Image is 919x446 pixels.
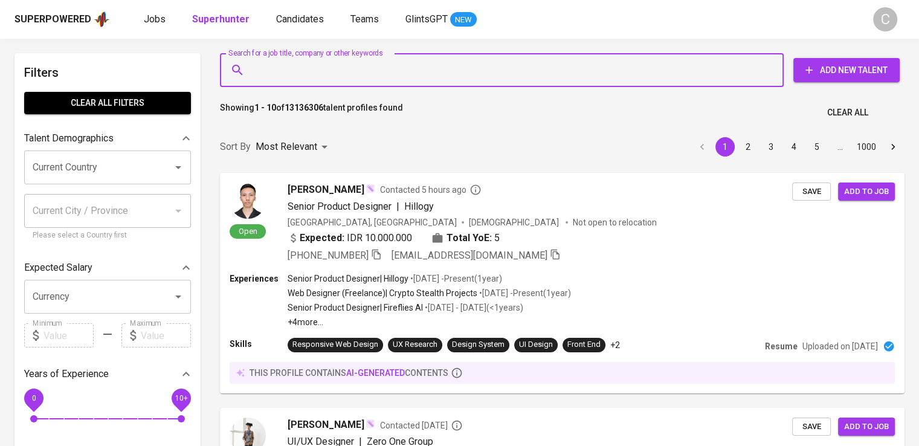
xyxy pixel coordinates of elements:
[175,394,187,402] span: 10+
[792,418,831,436] button: Save
[366,419,375,428] img: magic_wand.svg
[408,273,502,285] p: • [DATE] - Present ( 1 year )
[24,63,191,82] h6: Filters
[144,12,168,27] a: Jobs
[392,250,547,261] span: [EMAIL_ADDRESS][DOMAIN_NAME]
[288,231,412,245] div: IDR 10.000.000
[288,273,408,285] p: Senior Product Designer | Hillogy
[24,92,191,114] button: Clear All filters
[469,216,561,228] span: [DEMOGRAPHIC_DATA]
[15,13,91,27] div: Superpowered
[792,183,831,201] button: Save
[844,420,889,434] span: Add to job
[366,184,375,193] img: magic_wand.svg
[350,13,379,25] span: Teams
[838,418,895,436] button: Add to job
[477,287,571,299] p: • [DATE] - Present ( 1 year )
[830,141,850,153] div: …
[822,102,873,124] button: Clear All
[33,230,182,242] p: Please select a Country first
[423,302,523,314] p: • [DATE] - [DATE] ( <1 years )
[567,339,601,351] div: Front End
[380,419,463,431] span: Contacted [DATE]
[300,231,344,245] b: Expected:
[405,13,448,25] span: GlintsGPT
[873,7,897,31] div: C
[793,58,900,82] button: Add New Talent
[450,14,477,26] span: NEW
[288,302,423,314] p: Senior Product Designer | Fireflies AI
[827,105,868,120] span: Clear All
[469,184,482,196] svg: By Batam recruiter
[141,323,191,347] input: Value
[234,226,262,236] span: Open
[256,140,317,154] p: Most Relevant
[230,183,266,219] img: aadf48194929ddf635bf5b4c8449825c.jpg
[807,137,827,157] button: Go to page 5
[404,201,434,212] span: Hillogy
[276,12,326,27] a: Candidates
[447,231,492,245] b: Total YoE:
[346,368,405,378] span: AI-generated
[24,256,191,280] div: Expected Salary
[288,250,369,261] span: [PHONE_NUMBER]
[230,338,288,350] p: Skills
[24,126,191,150] div: Talent Demographics
[288,201,392,212] span: Senior Product Designer
[230,273,288,285] p: Experiences
[44,323,94,347] input: Value
[853,137,880,157] button: Go to page 1000
[288,418,364,432] span: [PERSON_NAME]
[393,339,437,351] div: UX Research
[24,260,92,275] p: Expected Salary
[765,340,798,352] p: Resume
[24,131,114,146] p: Talent Demographics
[715,137,735,157] button: page 1
[798,185,825,199] span: Save
[288,287,477,299] p: Web Designer (Freelance) | Crypto Stealth Projects
[24,367,109,381] p: Years of Experience
[803,63,890,78] span: Add New Talent
[220,140,251,154] p: Sort By
[784,137,804,157] button: Go to page 4
[405,12,477,27] a: GlintsGPT NEW
[761,137,781,157] button: Go to page 3
[94,10,110,28] img: app logo
[276,13,324,25] span: Candidates
[738,137,758,157] button: Go to page 2
[144,13,166,25] span: Jobs
[220,102,403,124] p: Showing of talent profiles found
[452,339,505,351] div: Design System
[31,394,36,402] span: 0
[288,316,571,328] p: +4 more ...
[192,12,252,27] a: Superhunter
[802,340,878,352] p: Uploaded on [DATE]
[254,103,276,112] b: 1 - 10
[519,339,553,351] div: UI Design
[250,367,448,379] p: this profile contains contents
[844,185,889,199] span: Add to job
[220,173,904,393] a: Open[PERSON_NAME]Contacted 5 hours agoSenior Product Designer|Hillogy[GEOGRAPHIC_DATA], [GEOGRAPH...
[170,288,187,305] button: Open
[380,184,482,196] span: Contacted 5 hours ago
[256,136,332,158] div: Most Relevant
[292,339,378,351] div: Responsive Web Design
[15,10,110,28] a: Superpoweredapp logo
[883,137,903,157] button: Go to next page
[798,420,825,434] span: Save
[24,362,191,386] div: Years of Experience
[573,216,657,228] p: Not open to relocation
[288,216,457,228] div: [GEOGRAPHIC_DATA], [GEOGRAPHIC_DATA]
[838,183,895,201] button: Add to job
[350,12,381,27] a: Teams
[34,95,181,111] span: Clear All filters
[494,231,500,245] span: 5
[610,339,620,351] p: +2
[192,13,250,25] b: Superhunter
[288,183,364,197] span: [PERSON_NAME]
[170,159,187,176] button: Open
[285,103,323,112] b: 13136306
[691,137,904,157] nav: pagination navigation
[396,199,399,214] span: |
[451,419,463,431] svg: By Batam recruiter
